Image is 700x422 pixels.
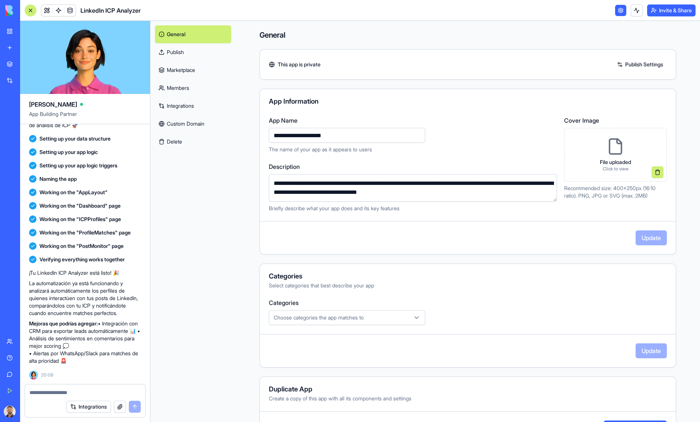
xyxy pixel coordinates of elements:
span: Working on the "ProfileMatches" page [39,229,131,236]
span: Choose categories the app matches to [274,314,364,321]
a: Marketplace [155,61,231,79]
img: Ella_00000_wcx2te.png [29,371,38,380]
span: Working on the "AppLayout" [39,189,108,196]
p: La automatización ya está funcionando y analizará automáticamente los perfiles de quienes interac... [29,280,141,317]
a: Custom Domain [155,115,231,133]
p: Recommended size: 400x250px (16:10 ratio). PNG, JPG or SVG (max. 2MB) [564,185,667,199]
button: Integrations [66,401,111,413]
p: • Integración con CRM para exportar leads automáticamente 📊 • Análisis de sentimientos en comenta... [29,320,141,365]
p: Briefly describe what your app does and its key features [269,205,557,212]
span: Setting up your app logic triggers [39,162,117,169]
span: Working on the "ICPProfiles" page [39,215,121,223]
span: Setting up your app logic [39,148,98,156]
img: ACg8ocJj-MMs2ceOEkS_YghkCwrcNOC1lTZNDDPQ69bkUn4maM513mxlxw=s96-c [4,406,16,418]
span: This app is private [278,61,321,68]
button: Invite & Share [647,4,696,16]
div: Create a copy of this app with all its components and settings [269,395,667,402]
label: App Name [269,116,555,125]
span: Setting up your data structure [39,135,111,142]
p: Click to view [600,166,631,172]
div: File uploadedClick to view [564,128,667,182]
span: Verifying everything works together [39,256,125,263]
span: [PERSON_NAME] [29,100,77,109]
span: Working on the "Dashboard" page [39,202,121,210]
a: General [155,25,231,43]
strong: Mejoras que podrías agregar: [29,320,98,327]
img: logo [5,5,51,16]
a: Publish [155,43,231,61]
span: 20:08 [41,372,53,378]
span: LinkedIn ICP Analyzer [80,6,141,15]
div: Select categories that best describe your app [269,282,667,289]
div: Categories [269,273,667,280]
span: App Building Partner [29,110,141,124]
a: Members [155,79,231,97]
span: Naming the app [39,175,77,183]
button: Delete [155,133,231,151]
p: File uploaded [600,158,631,166]
p: ¡Tu LinkedIn ICP Analyzer está listo! 🎉 [29,269,141,277]
div: Duplicate App [269,386,667,393]
h4: General [260,30,676,40]
a: Publish Settings [613,59,667,70]
label: Cover Image [564,116,667,125]
p: The name of your app as it appears to users [269,146,555,153]
div: App Information [269,98,667,105]
span: Working on the "PostMonitor" page [39,242,124,250]
label: Description [269,162,557,171]
button: Choose categories the app matches to [269,310,425,325]
label: Categories [269,298,667,307]
a: Integrations [155,97,231,115]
